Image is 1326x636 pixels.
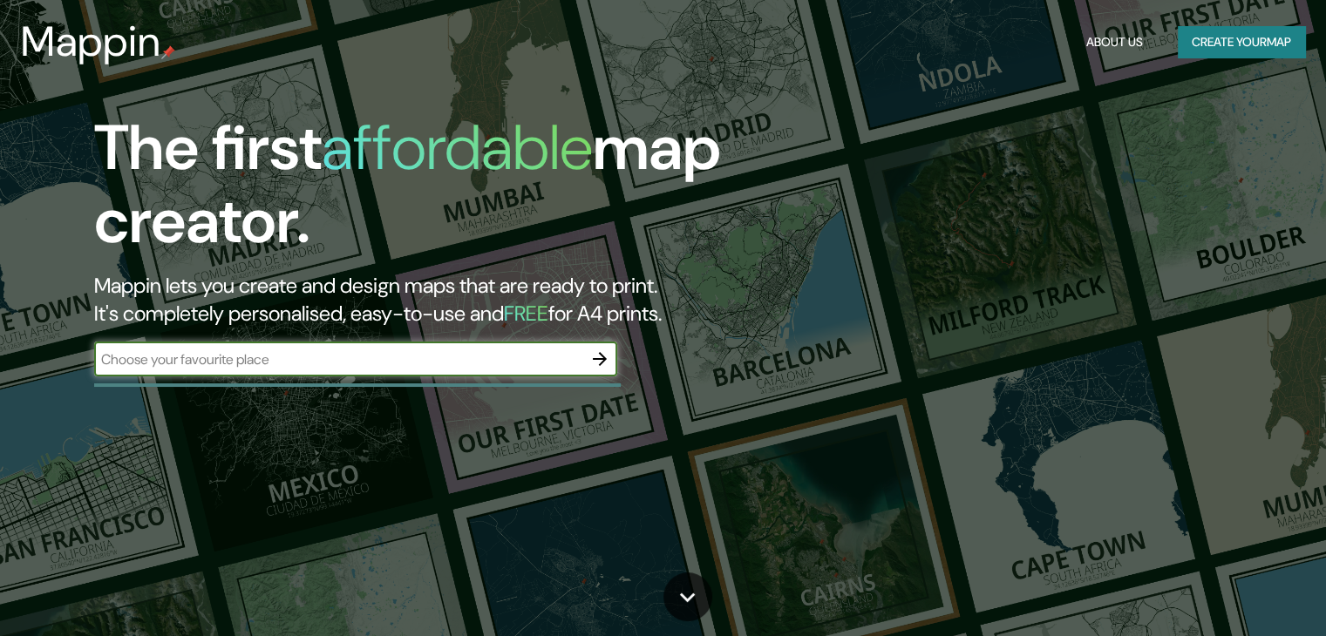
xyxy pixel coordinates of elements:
img: mappin-pin [161,45,175,59]
h3: Mappin [21,17,161,66]
h5: FREE [504,300,548,327]
button: Create yourmap [1178,26,1305,58]
h2: Mappin lets you create and design maps that are ready to print. It's completely personalised, eas... [94,272,758,328]
input: Choose your favourite place [94,349,582,369]
h1: affordable [322,107,593,188]
h1: The first map creator. [94,112,758,272]
button: About Us [1079,26,1150,58]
